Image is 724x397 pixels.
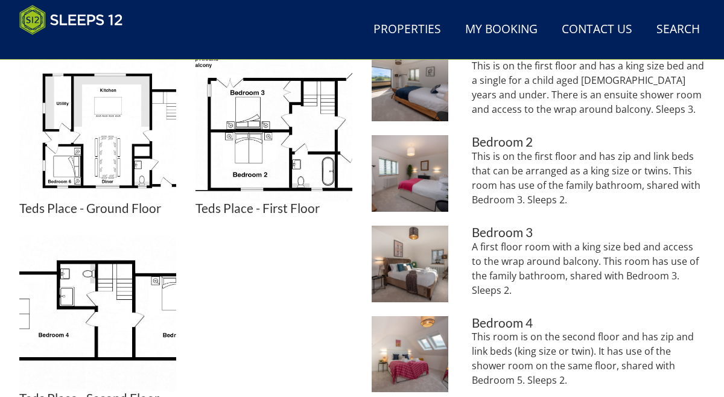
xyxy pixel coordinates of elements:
h3: Bedroom 2 [472,135,705,149]
img: Bedroom 3 [372,226,448,302]
a: My Booking [460,16,542,43]
img: Teds Place - First Floor [195,45,352,202]
iframe: Customer reviews powered by Trustpilot [13,42,140,52]
img: Bedroom 4 [372,316,448,393]
img: Teds Place - Ground Floor [19,45,176,202]
img: Bedroom 1 [372,45,448,121]
h3: Bedroom 4 [472,316,705,330]
a: Search [652,16,705,43]
h3: Teds Place - Ground Floor [19,202,176,215]
h3: Teds Place - First Floor [195,202,352,215]
a: Contact Us [557,16,637,43]
p: This is on the first floor and has zip and link beds that can be arranged as a king size or twins... [472,149,705,207]
img: Teds Place - Second Floor [19,235,176,392]
p: A first floor room with a king size bed and access to the wrap around balcony. This room has use ... [472,240,705,297]
a: Properties [369,16,446,43]
img: Sleeps 12 [19,5,123,35]
p: This room is on the second floor and has zip and link beds (king size or twin). It has use of the... [472,329,705,387]
h3: Bedroom 3 [472,226,705,240]
p: This is on the first floor and has a king size bed and a single for a child aged [DEMOGRAPHIC_DAT... [472,59,705,116]
img: Bedroom 2 [372,135,448,212]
